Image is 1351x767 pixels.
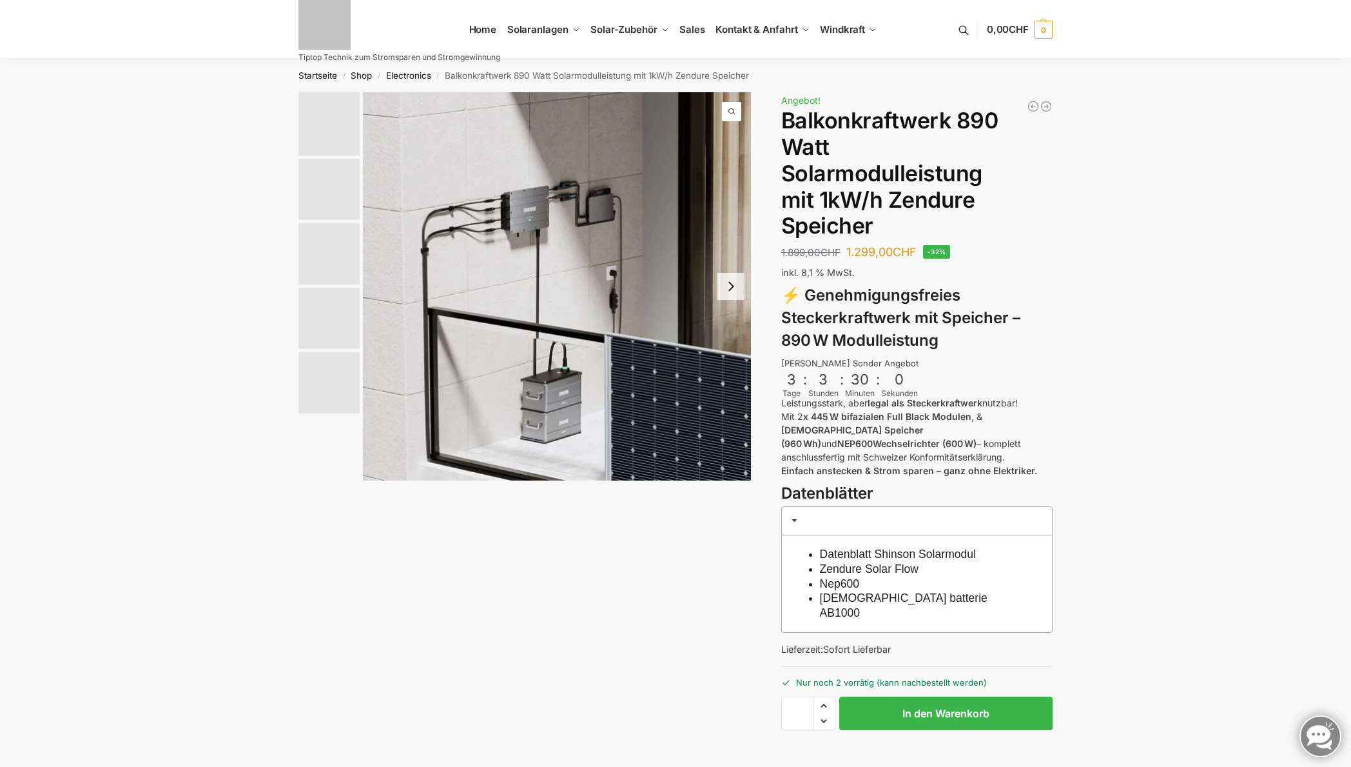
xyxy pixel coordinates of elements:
span: Increase quantity [813,697,835,714]
bdi: 1.299,00 [846,245,917,259]
div: Sekunden [881,388,918,399]
span: Angebot! [781,95,821,106]
a: Solar-Zubehör [585,1,674,59]
span: Reduce quantity [813,713,835,730]
h1: Balkonkraftwerk 890 Watt Solarmodulleistung mit 1kW/h Zendure Speicher [781,108,1053,239]
img: Zendure-solar-flow-Batteriespeicher für Balkonkraftwerke [298,92,360,155]
h3: Datenblätter [781,483,1053,505]
a: Windkraft [815,1,882,59]
span: / [337,71,351,81]
span: 0,00 [987,23,1029,35]
input: Produktmenge [781,697,813,730]
button: Next slide [717,273,744,300]
span: Lieferzeit: [781,644,891,655]
div: 0 [882,371,917,388]
span: / [431,71,445,81]
strong: NEP600Wechselrichter (600 W) [837,438,977,449]
p: Tiptop Technik zum Stromsparen und Stromgewinnung [298,54,500,61]
div: : [840,371,844,396]
span: CHF [893,245,917,259]
span: / [372,71,385,81]
a: Zendure Solar Flow [820,563,919,575]
div: 30 [846,371,873,388]
span: CHF [1009,23,1029,35]
a: Startseite [298,70,337,81]
p: Leistungsstark, aber nutzbar! Mit 2 , & und – komplett anschlussfertig mit Schweizer Konformitäts... [781,396,1053,477]
img: Anschlusskabel-3meter_schweizer-stecker [298,159,360,220]
a: Kontakt & Anfahrt [710,1,815,59]
a: Sales [674,1,710,59]
h3: ⚡ Genehmigungsfreies Steckerkraftwerk mit Speicher – 890 W Modulleistung [781,284,1053,352]
a: Solaranlagen [501,1,585,59]
span: inkl. 8,1 % MwSt. [781,267,855,278]
span: 0 [1035,21,1053,39]
strong: [DEMOGRAPHIC_DATA] Speicher (960 Wh) [781,424,924,449]
img: nep-microwechselrichter-600w [298,352,360,413]
span: Sales [679,23,705,35]
strong: x 445 W bifazialen Full Black Modulen [803,411,971,422]
nav: Breadcrumb [276,59,1076,92]
div: Stunden [808,388,839,399]
a: [DEMOGRAPHIC_DATA] batterie AB1000 [820,592,987,619]
div: Tage [781,388,802,399]
span: Windkraft [820,23,865,35]
img: Maysun [298,223,360,284]
span: Sofort Lieferbar [823,644,891,655]
div: 3 [782,371,801,388]
div: : [876,371,880,396]
a: 0,00CHF 0 [987,10,1053,49]
strong: Einfach anstecken & Strom sparen – ganz ohne Elektriker. [781,465,1037,476]
span: Kontakt & Anfahrt [715,23,797,35]
p: Nur noch 2 vorrätig (kann nachbestellt werden) [781,666,1053,689]
div: : [803,371,807,396]
span: Solar-Zubehör [590,23,657,35]
strong: legal als Steckerkraftwerk [868,397,982,408]
span: Solaranlagen [507,23,569,35]
span: -32% [923,245,951,259]
img: Zendure-solar-flow-Batteriespeicher für Balkonkraftwerke [298,288,360,349]
div: [PERSON_NAME] Sonder Angebot [781,357,1053,370]
a: Shop [351,70,372,81]
a: Znedure solar flow Batteriespeicher fuer BalkonkraftwerkeZnedure solar flow Batteriespeicher fuer... [363,92,751,481]
span: CHF [821,246,841,259]
bdi: 1.899,00 [781,246,841,259]
a: Steckerkraftwerk mit 4 KW Speicher und 8 Solarmodulen mit 3600 Watt [1040,100,1053,113]
div: Minuten [845,388,875,399]
div: 3 [810,371,837,388]
a: Electronics [386,70,431,81]
img: Zendure-solar-flow-Batteriespeicher für Balkonkraftwerke [363,92,751,481]
a: Datenblatt Shinson Solarmodul [820,548,977,561]
a: Nep600 [820,577,860,590]
button: In den Warenkorb [839,697,1053,730]
a: Balkonkraftwerk 890 Watt Solarmodulleistung mit 2kW/h Zendure Speicher [1027,100,1040,113]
